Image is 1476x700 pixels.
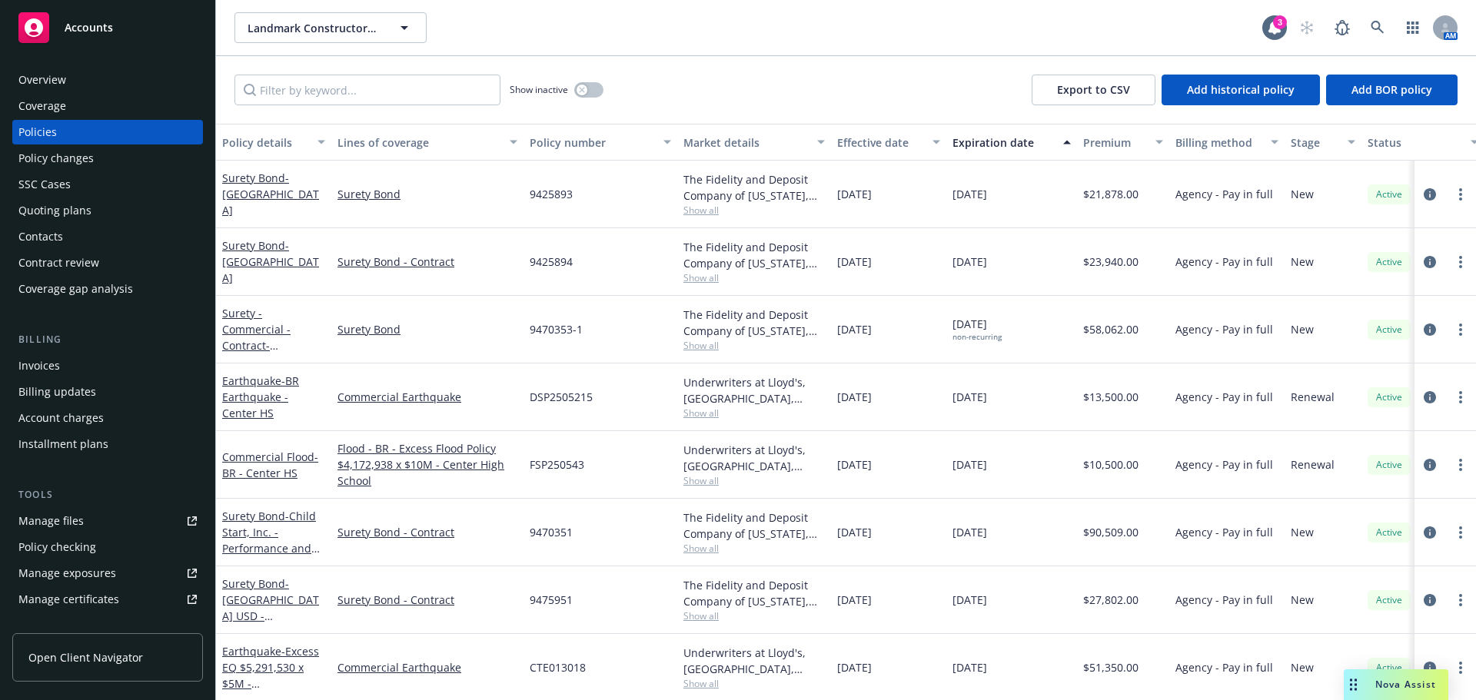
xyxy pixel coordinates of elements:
button: Expiration date [946,124,1077,161]
button: Effective date [831,124,946,161]
span: Agency - Pay in full [1175,186,1273,202]
div: Overview [18,68,66,92]
a: Manage exposures [12,561,203,586]
div: Coverage gap analysis [18,277,133,301]
span: Agency - Pay in full [1175,659,1273,675]
a: Contract review [12,250,203,275]
span: Show all [683,609,825,622]
span: Show all [683,406,825,420]
span: [DATE] [837,524,872,540]
a: Account charges [12,406,203,430]
button: Add BOR policy [1326,75,1458,105]
div: Contacts [18,224,63,249]
a: Overview [12,68,203,92]
span: $58,062.00 [1083,321,1139,337]
span: 9470353-1 [530,321,583,337]
span: Active [1374,526,1405,539]
a: Commercial Flood [222,450,318,480]
span: New [1291,321,1314,337]
span: Active [1374,390,1405,404]
a: Surety Bond - Contract [337,254,517,270]
div: The Fidelity and Deposit Company of [US_STATE], Zurich Insurance Group [683,577,825,609]
a: Invoices [12,353,203,378]
a: more [1451,659,1470,677]
div: Effective date [837,134,923,151]
span: Agency - Pay in full [1175,524,1273,540]
span: [DATE] [952,186,987,202]
span: Nova Assist [1375,678,1436,691]
span: - BR - Center HS [222,450,318,480]
span: Active [1374,323,1405,337]
span: $21,878.00 [1083,186,1139,202]
a: SSC Cases [12,172,203,197]
button: Lines of coverage [331,124,524,161]
span: Show inactive [510,83,568,96]
div: Account charges [18,406,104,430]
span: $23,940.00 [1083,254,1139,270]
span: Show all [683,677,825,690]
span: New [1291,592,1314,608]
a: Surety Bond [222,509,316,572]
a: Manage files [12,509,203,533]
div: Status [1368,134,1461,151]
a: Surety Bond [222,576,325,672]
div: non-recurring [952,332,1002,342]
span: [DATE] [952,316,1002,342]
div: Manage exposures [18,561,116,586]
div: Policy changes [18,146,94,171]
button: Export to CSV [1032,75,1155,105]
span: Active [1374,458,1405,472]
span: 9475951 [530,592,573,608]
div: Stage [1291,134,1338,151]
span: $90,509.00 [1083,524,1139,540]
a: circleInformation [1421,456,1439,474]
span: - [GEOGRAPHIC_DATA] [222,171,319,217]
span: Open Client Navigator [28,649,143,665]
a: Earthquake [222,373,299,420]
a: Commercial Earthquake [337,389,517,405]
div: Underwriters at Lloyd's, [GEOGRAPHIC_DATA], [PERSON_NAME] of London, CRC Group [683,374,825,406]
button: Billing method [1169,124,1285,161]
span: Renewal [1291,389,1335,405]
a: Surety Bond - Contract [337,524,517,540]
a: circleInformation [1421,659,1439,677]
span: Add historical policy [1187,82,1295,97]
span: Export to CSV [1057,82,1130,97]
a: Surety Bond [337,321,517,337]
span: Show all [683,271,825,284]
a: more [1451,523,1470,542]
span: Agency - Pay in full [1175,389,1273,405]
a: Quoting plans [12,198,203,223]
div: Expiration date [952,134,1054,151]
span: [DATE] [952,254,987,270]
div: Billing updates [18,380,96,404]
span: [DATE] [952,456,987,473]
span: Accounts [65,22,113,34]
span: Show all [683,339,825,352]
a: Installment plans [12,432,203,456]
a: Flood - BR - Excess Flood Policy $4,172,938 x $10M - Center High School [337,440,517,489]
a: Coverage [12,94,203,118]
span: FSP250543 [530,456,584,473]
div: Underwriters at Lloyd's, [GEOGRAPHIC_DATA], [PERSON_NAME] of [GEOGRAPHIC_DATA], Jencap Insurance ... [683,645,825,677]
span: $10,500.00 [1083,456,1139,473]
div: Manage claims [18,613,96,638]
a: Start snowing [1291,12,1322,43]
a: Surety Bond [222,238,319,285]
a: more [1451,320,1470,339]
div: The Fidelity and Deposit Company of [US_STATE], Zurich Insurance Group [683,171,825,204]
div: Manage files [18,509,84,533]
span: Agency - Pay in full [1175,592,1273,608]
span: [DATE] [952,524,987,540]
div: Coverage [18,94,66,118]
span: Show all [683,474,825,487]
span: Active [1374,661,1405,675]
span: - [PERSON_NAME] Joint USD ([PERSON_NAME] Building) [222,338,311,417]
a: Policy changes [12,146,203,171]
span: Renewal [1291,456,1335,473]
span: - [GEOGRAPHIC_DATA] [222,238,319,285]
span: Add BOR policy [1351,82,1432,97]
a: more [1451,388,1470,406]
span: DSP2505215 [530,389,593,405]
